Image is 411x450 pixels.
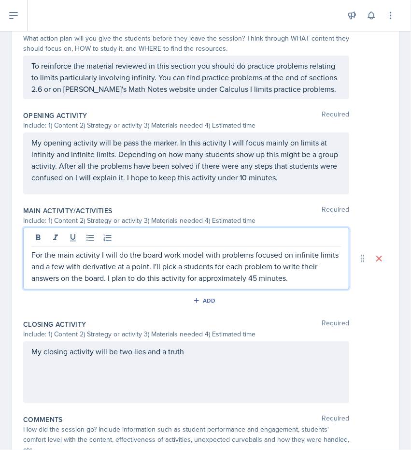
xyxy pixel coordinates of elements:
p: To reinforce the material reviewed in this section you should do practice problems relating to li... [31,60,341,95]
div: Include: 1) Content 2) Strategy or activity 3) Materials needed 4) Estimated time [23,120,349,131]
button: Add [190,293,221,308]
div: Include: 1) Content 2) Strategy or activity 3) Materials needed 4) Estimated time [23,216,349,226]
span: Required [322,206,349,216]
label: Closing Activity [23,319,86,329]
p: For the main activity I will do the board work model with problems focused on infinite limits and... [31,249,341,284]
span: Required [322,111,349,120]
label: Main Activity/Activities [23,206,112,216]
label: Opening Activity [23,111,87,120]
div: Include: 1) Content 2) Strategy or activity 3) Materials needed 4) Estimated time [23,329,349,339]
label: Comments [23,415,63,424]
span: Required [322,319,349,329]
div: What action plan will you give the students before they leave the session? Think through WHAT con... [23,33,349,54]
div: Add [195,297,216,305]
p: My closing activity will be two lies and a truth [31,346,341,357]
p: My opening activity will be pass the marker. In this activity I will focus mainly on limits at in... [31,137,341,183]
span: Required [322,415,349,424]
